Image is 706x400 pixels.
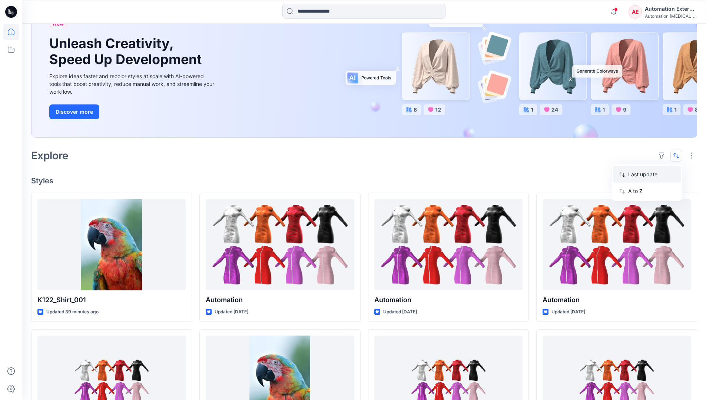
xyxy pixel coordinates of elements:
p: Updated [DATE] [215,308,248,316]
p: K122_Shirt_001 [37,295,186,305]
a: Discover more [49,104,216,119]
p: Updated 39 minutes ago [46,308,99,316]
p: Last update [628,170,675,178]
button: Discover more [49,104,99,119]
a: Automation [206,199,354,290]
div: Automation [MEDICAL_DATA]... [645,13,697,19]
p: A to Z [628,187,675,195]
a: Automation [374,199,523,290]
a: K122_Shirt_001 [37,199,186,290]
div: Automation External [645,4,697,13]
span: New [53,19,64,28]
a: Automation [543,199,691,290]
div: AE [629,5,642,19]
p: Automation [206,295,354,305]
p: Automation [374,295,523,305]
div: Explore ideas faster and recolor styles at scale with AI-powered tools that boost creativity, red... [49,72,216,96]
h1: Unleash Creativity, Speed Up Development [49,36,205,67]
p: Updated [DATE] [551,308,585,316]
p: Automation [543,295,691,305]
h4: Styles [31,176,697,185]
h2: Explore [31,150,69,161]
p: Updated [DATE] [383,308,417,316]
